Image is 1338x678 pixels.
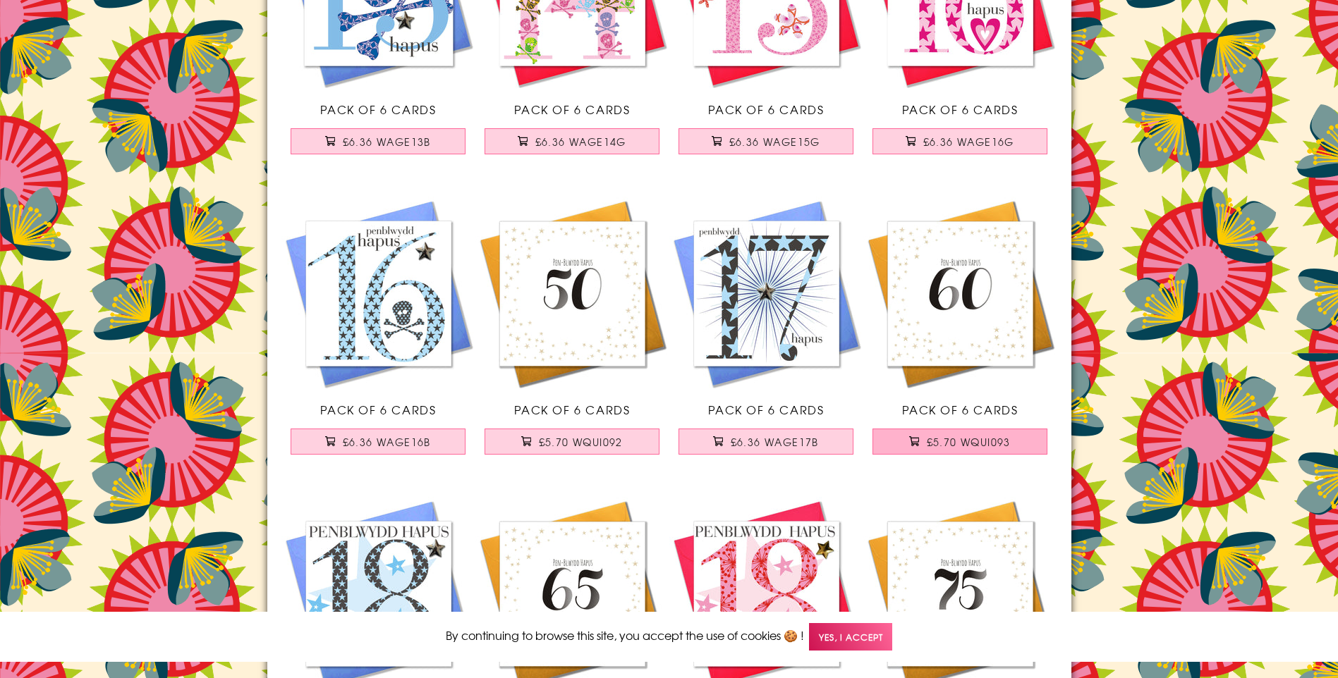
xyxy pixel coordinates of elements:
span: Pack of 6 Cards [514,101,631,118]
span: Pack of 6 Cards [514,401,631,418]
span: £6.36 WAGE16B [343,435,431,449]
button: £5.70 WQUI093 [872,429,1047,455]
button: £6.36 WAGE17B [679,429,853,455]
span: Pack of 6 Cards [902,401,1018,418]
span: £6.36 WAGE15G [729,135,820,149]
span: £6.36 WAGE13B [343,135,431,149]
span: £6.36 WAGE16G [923,135,1014,149]
button: £5.70 WQUI092 [485,429,659,455]
a: Welsh Birthday Card, Penblwydd Hapus, Age 17 Boy, Embellished with a padded star Pack of 6 Cards ... [669,197,863,469]
span: Pack of 6 Cards [708,101,825,118]
a: Welsh Birthday Card, Penblwydd Hapus, Gold Stars, Happy Birthday 60 Pack of 6 Cards £5.70 WQUI093 [863,197,1057,469]
button: £6.36 WAGE16G [872,128,1047,154]
span: Pack of 6 Cards [708,401,825,418]
button: £6.36 WAGE15G [679,128,853,154]
img: Welsh Birthday Card, Penblwydd Hapus, Age 16 Boy, Embellished with a padded star [281,197,475,390]
img: Welsh Birthday Card, Penblwydd Hapus, Age 17 Boy, Embellished with a padded star [669,197,863,390]
span: Pack of 6 Cards [320,401,437,418]
button: £6.36 WAGE14G [485,128,659,154]
span: £5.70 WQUI093 [927,435,1011,449]
button: £6.36 WAGE13B [291,128,466,154]
span: £6.36 WAGE14G [535,135,626,149]
span: £6.36 WAGE17B [731,435,819,449]
img: Welsh Birthday Card, Penblwydd Hapus, Gold Stars, Happy Birthday 60 [863,197,1057,390]
a: Welsh Birthday Card, Penblwydd Hapus, Age 16 Boy, Embellished with a padded star Pack of 6 Cards ... [281,197,475,469]
button: £6.36 WAGE16B [291,429,466,455]
a: Welsh Birthday Card, Penblwydd Hapus, Gold Stars, Happy Birthday 50 Pack of 6 Cards £5.70 WQUI092 [475,197,669,469]
span: Yes, I accept [809,623,892,651]
img: Welsh Birthday Card, Penblwydd Hapus, Gold Stars, Happy Birthday 50 [475,197,669,390]
span: £5.70 WQUI092 [539,435,623,449]
span: Pack of 6 Cards [902,101,1018,118]
span: Pack of 6 Cards [320,101,437,118]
